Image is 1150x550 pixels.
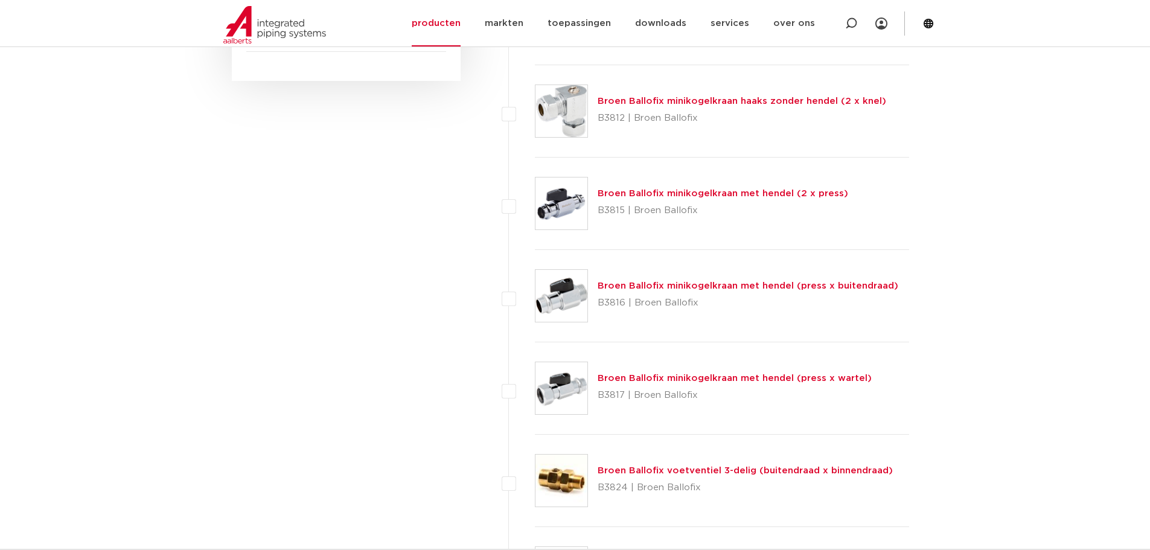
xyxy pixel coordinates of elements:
[598,374,872,383] a: Broen Ballofix minikogelkraan met hendel (press x wartel)
[598,201,848,220] p: B3815 | Broen Ballofix
[535,177,587,229] img: Thumbnail for Broen Ballofix minikogelkraan met hendel (2 x press)
[598,386,872,405] p: B3817 | Broen Ballofix
[598,293,898,313] p: B3816 | Broen Ballofix
[598,189,848,198] a: Broen Ballofix minikogelkraan met hendel (2 x press)
[598,109,886,128] p: B3812 | Broen Ballofix
[598,281,898,290] a: Broen Ballofix minikogelkraan met hendel (press x buitendraad)
[598,97,886,106] a: Broen Ballofix minikogelkraan haaks zonder hendel (2 x knel)
[535,362,587,414] img: Thumbnail for Broen Ballofix minikogelkraan met hendel (press x wartel)
[535,270,587,322] img: Thumbnail for Broen Ballofix minikogelkraan met hendel (press x buitendraad)
[598,478,893,497] p: B3824 | Broen Ballofix
[598,466,893,475] a: Broen Ballofix voetventiel 3-delig (buitendraad x binnendraad)
[535,455,587,507] img: Thumbnail for Broen Ballofix voetventiel 3-delig (buitendraad x binnendraad)
[535,85,587,137] img: Thumbnail for Broen Ballofix minikogelkraan haaks zonder hendel (2 x knel)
